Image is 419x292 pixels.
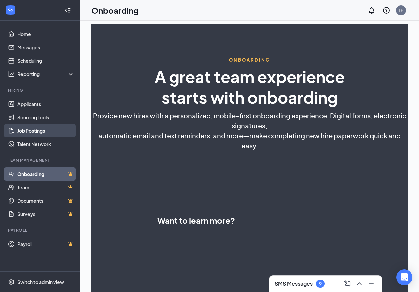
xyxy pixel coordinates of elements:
[91,131,408,151] span: automatic email and text reminders, and more—make completing new hire paperwork quick and easy.
[17,27,74,41] a: Home
[399,7,404,13] div: TH
[91,5,139,16] h1: Onboarding
[319,281,322,287] div: 9
[368,6,376,14] svg: Notifications
[342,278,353,289] button: ComposeMessage
[17,111,74,124] a: Sourcing Tools
[17,194,74,207] a: DocumentsCrown
[17,41,74,54] a: Messages
[17,97,74,111] a: Applicants
[396,269,412,285] div: Open Intercom Messenger
[229,57,270,63] span: ONBOARDING
[17,54,74,67] a: Scheduling
[91,111,408,131] span: Provide new hires with a personalized, mobile-first onboarding experience. Digital forms, electro...
[155,66,345,87] span: A great team experience
[17,181,74,194] a: TeamCrown
[8,227,73,233] div: Payroll
[8,279,15,285] svg: Settings
[366,278,377,289] button: Minimize
[8,157,73,163] div: Team Management
[17,71,75,77] div: Reporting
[17,137,74,151] a: Talent Network
[7,7,14,13] svg: WorkstreamLogo
[157,214,235,226] span: Want to learn more?
[8,87,73,93] div: Hiring
[354,278,365,289] button: ChevronUp
[382,6,390,14] svg: QuestionInfo
[17,237,74,251] a: PayrollCrown
[64,7,71,14] svg: Collapse
[355,280,363,288] svg: ChevronUp
[17,207,74,221] a: SurveysCrown
[17,124,74,137] a: Job Postings
[162,87,338,107] span: starts with onboarding
[275,280,313,287] h3: SMS Messages
[367,280,375,288] svg: Minimize
[17,279,64,285] div: Switch to admin view
[17,167,74,181] a: OnboardingCrown
[242,154,342,277] iframe: Form 0
[8,71,15,77] svg: Analysis
[343,280,351,288] svg: ComposeMessage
